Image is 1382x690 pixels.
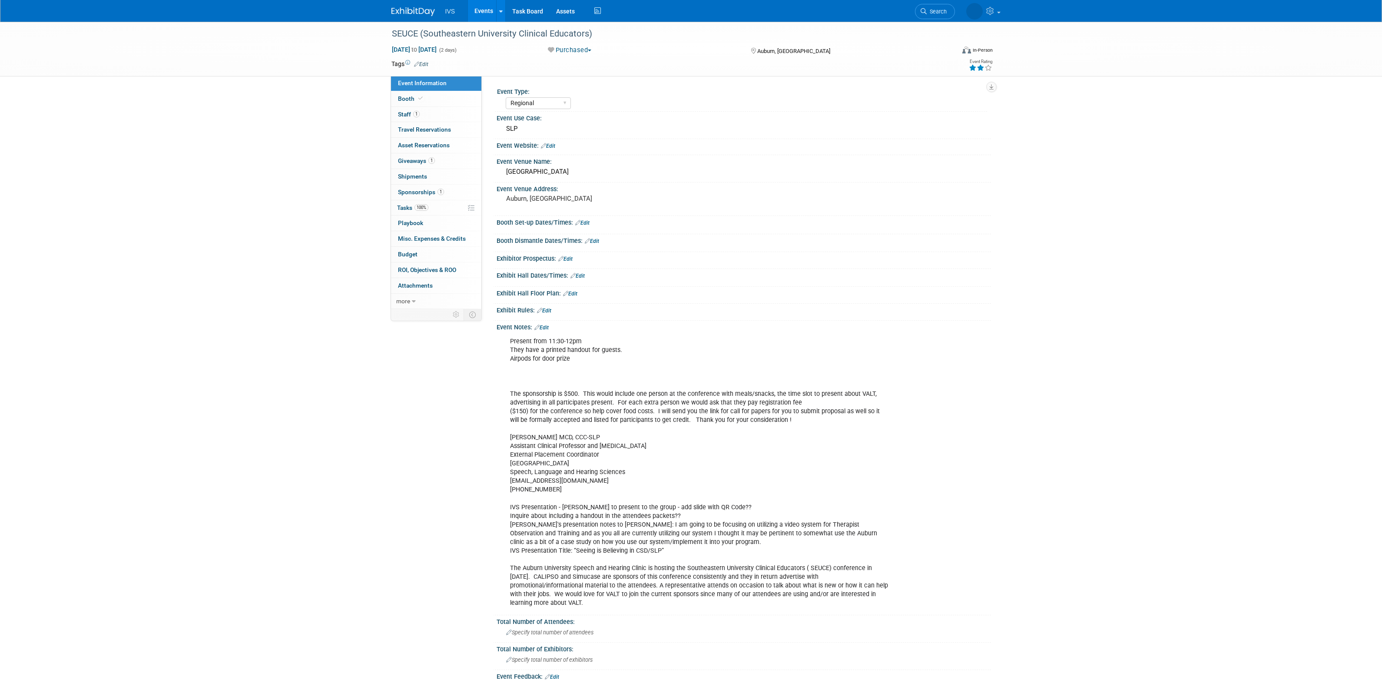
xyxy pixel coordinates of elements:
a: Playbook [391,216,481,231]
button: Purchased [545,46,595,55]
span: Auburn, [GEOGRAPHIC_DATA] [757,48,830,54]
div: Event Feedback: [497,670,991,681]
span: 1 [428,157,435,164]
span: ROI, Objectives & ROO [398,266,456,273]
a: Travel Reservations [391,122,481,137]
a: Edit [541,143,555,149]
span: Staff [398,111,420,118]
span: 1 [413,111,420,117]
div: Total Number of Exhibitors: [497,643,991,654]
div: Exhibitor Prospectus: [497,252,991,263]
div: Exhibit Hall Floor Plan: [497,287,991,298]
span: (2 days) [438,47,457,53]
a: Attachments [391,278,481,293]
div: Event Use Case: [497,112,991,123]
a: Edit [537,308,551,314]
span: Search [927,8,947,15]
img: Format-Inperson.png [962,46,971,53]
a: Search [915,4,955,19]
span: Budget [398,251,418,258]
a: Edit [585,238,599,244]
span: 1 [437,189,444,195]
span: Travel Reservations [398,126,451,133]
a: Edit [534,325,549,331]
a: Edit [545,674,559,680]
div: Total Number of Attendees: [497,615,991,626]
pre: Auburn, [GEOGRAPHIC_DATA] [506,195,693,202]
div: Event Venue Address: [497,182,991,193]
td: Personalize Event Tab Strip [449,309,464,320]
span: IVS [445,8,455,15]
span: Booth [398,95,424,102]
a: Booth [391,91,481,106]
span: Misc. Expenses & Credits [398,235,466,242]
i: Booth reservation complete [418,96,423,101]
span: Giveaways [398,157,435,164]
a: Staff1 [391,107,481,122]
div: Event Venue Name: [497,155,991,166]
span: Specify total number of exhibitors [506,657,593,663]
div: Event Notes: [497,321,991,332]
div: In-Person [972,47,993,53]
span: Playbook [398,219,423,226]
img: Kyle Shelstad [966,3,983,20]
img: ExhibitDay [391,7,435,16]
a: Edit [563,291,577,297]
a: Giveaways1 [391,153,481,169]
a: Budget [391,247,481,262]
div: Event Type: [497,85,987,96]
span: Tasks [397,204,428,211]
span: Asset Reservations [398,142,450,149]
div: Exhibit Hall Dates/Times: [497,269,991,280]
a: Edit [414,61,428,67]
span: [DATE] [DATE] [391,46,437,53]
a: Edit [558,256,573,262]
a: Edit [575,220,590,226]
a: more [391,294,481,309]
span: Attachments [398,282,433,289]
a: Misc. Expenses & Credits [391,231,481,246]
td: Tags [391,60,428,68]
a: ROI, Objectives & ROO [391,262,481,278]
td: Toggle Event Tabs [464,309,481,320]
a: Shipments [391,169,481,184]
div: Booth Set-up Dates/Times: [497,216,991,227]
div: SEUCE (Southeastern University Clinical Educators) [389,26,942,42]
a: Asset Reservations [391,138,481,153]
div: Present from 11:30-12pm They have a printed handout for guests. Airpods for door prize The sponso... [504,333,895,612]
div: SLP [503,122,984,136]
span: Shipments [398,173,427,180]
span: to [410,46,418,53]
div: Event Rating [969,60,992,64]
div: Booth Dismantle Dates/Times: [497,234,991,245]
span: 100% [414,204,428,211]
a: Tasks100% [391,200,481,216]
span: Specify total number of attendees [506,629,593,636]
div: Event Format [904,45,993,58]
span: Sponsorships [398,189,444,196]
div: Exhibit Rules: [497,304,991,315]
a: Edit [570,273,585,279]
a: Event Information [391,76,481,91]
a: Sponsorships1 [391,185,481,200]
div: Event Website: [497,139,991,150]
span: Event Information [398,80,447,86]
div: [GEOGRAPHIC_DATA] [503,165,984,179]
span: more [396,298,410,305]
